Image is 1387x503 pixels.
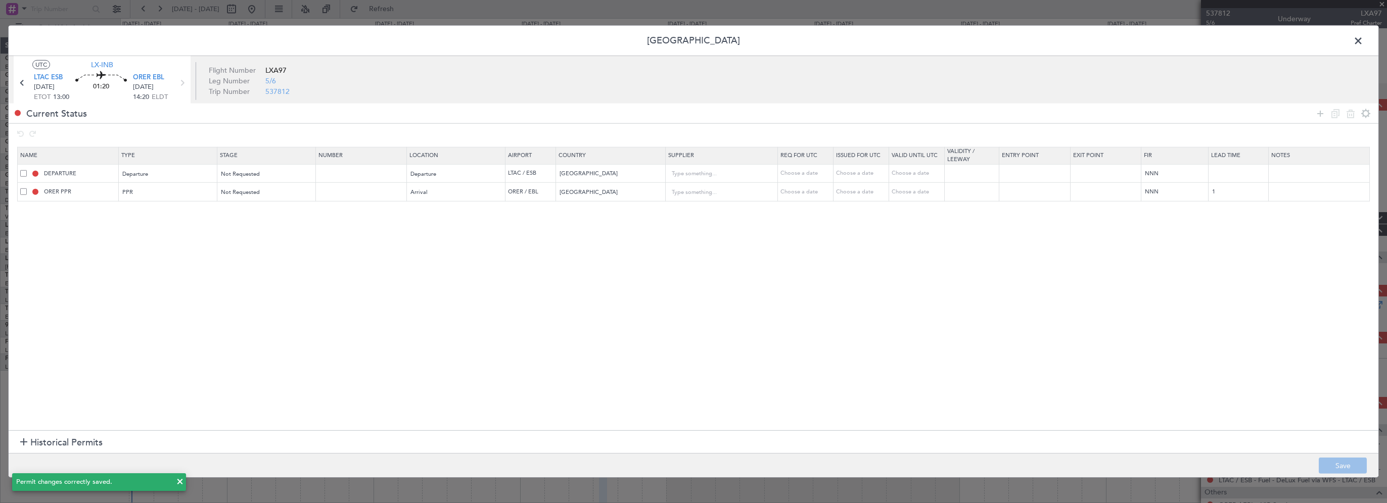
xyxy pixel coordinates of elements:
[1211,152,1240,159] span: Lead Time
[16,477,171,487] div: Permit changes correctly saved.
[9,26,1378,56] header: [GEOGRAPHIC_DATA]
[1144,187,1208,196] input: NNN
[1144,169,1208,178] input: NNN
[1271,152,1290,159] span: Notes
